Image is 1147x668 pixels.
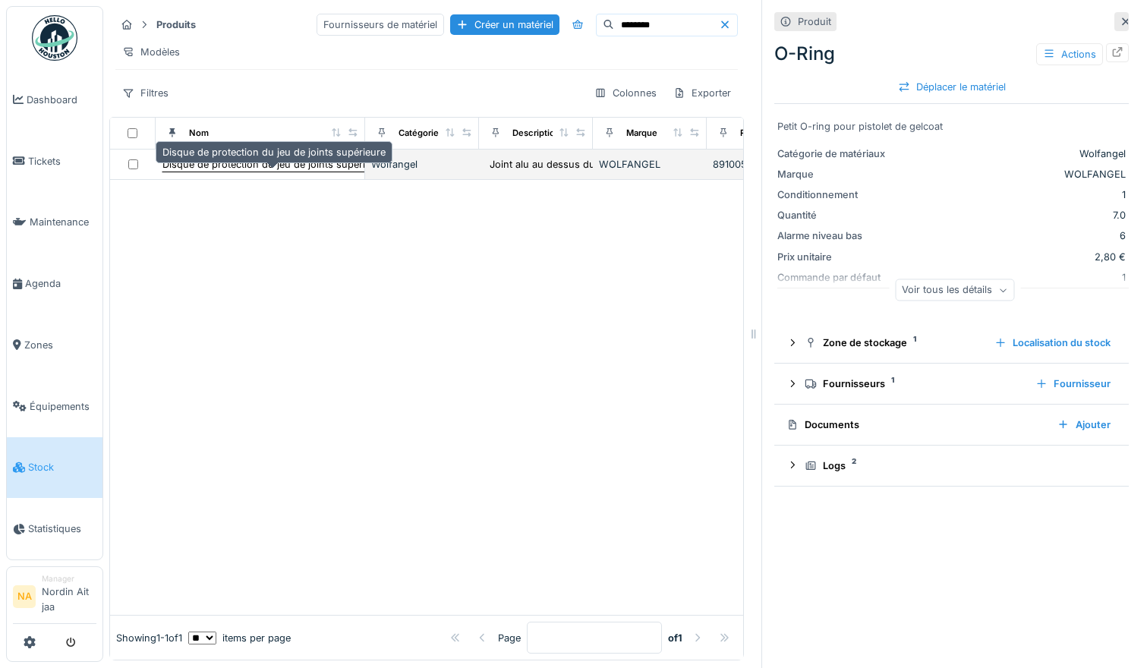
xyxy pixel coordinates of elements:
[188,631,291,645] div: items per page
[1036,43,1103,65] div: Actions
[150,17,202,32] strong: Produits
[42,573,96,620] li: Nordin Ait jaa
[666,82,738,104] div: Exporter
[7,69,102,131] a: Dashboard
[897,228,1126,243] div: 6
[786,417,1045,432] div: Documents
[897,167,1126,181] div: WOLFANGEL
[162,157,386,172] div: Disque de protection du jeu de joints supérieure
[780,329,1123,357] summary: Zone de stockage1Localisation du stock
[777,119,1126,134] div: Petit O-ring pour pistolet de gelcoat
[668,631,682,645] strong: of 1
[805,377,1023,391] div: Fournisseurs
[42,573,96,584] div: Manager
[897,187,1126,202] div: 1
[897,208,1126,222] div: 7.0
[156,141,392,163] div: Disque de protection du jeu de joints supérieure
[28,154,96,169] span: Tickets
[713,157,815,172] div: 89100560
[25,276,96,291] span: Agenda
[30,215,96,229] span: Maintenance
[7,131,102,192] a: Tickets
[780,411,1123,439] summary: DocumentsAjouter
[13,573,96,624] a: NA ManagerNordin Ait jaa
[371,157,473,172] div: Wolfangel
[777,147,891,161] div: Catégorie de matériaux
[588,82,663,104] div: Colonnes
[7,314,102,376] a: Zones
[7,192,102,254] a: Maintenance
[988,332,1117,353] div: Localisation du stock
[798,14,831,29] div: Produit
[777,228,891,243] div: Alarme niveau bas
[1029,373,1117,394] div: Fournisseur
[7,437,102,499] a: Stock
[780,370,1123,398] summary: Fournisseurs1Fournisseur
[498,631,521,645] div: Page
[399,127,439,140] div: Catégorie
[897,147,1126,161] div: Wolfangel
[740,127,840,140] div: Référence constructeur
[805,458,1111,473] div: Logs
[24,338,96,352] span: Zones
[7,498,102,559] a: Statistiques
[28,460,96,474] span: Stock
[450,14,559,35] div: Créer un matériel
[897,250,1126,264] div: 2,80 €
[27,93,96,107] span: Dashboard
[780,452,1123,480] summary: Logs2
[30,399,96,414] span: Équipements
[115,41,187,63] div: Modèles
[777,187,891,202] div: Conditionnement
[892,77,1012,97] div: Déplacer le matériel
[777,208,891,222] div: Quantité
[115,82,175,104] div: Filtres
[13,585,36,608] li: NA
[1051,414,1117,435] div: Ajouter
[7,253,102,314] a: Agenda
[116,631,182,645] div: Showing 1 - 1 of 1
[626,127,657,140] div: Marque
[777,250,891,264] div: Prix unitaire
[490,157,631,172] div: Joint alu au dessus du ressort
[599,157,701,172] div: WOLFANGEL
[7,376,102,437] a: Équipements
[317,14,444,36] div: Fournisseurs de matériel
[189,127,209,140] div: Nom
[777,167,891,181] div: Marque
[512,127,560,140] div: Description
[28,521,96,536] span: Statistiques
[774,40,1129,68] div: O-Ring
[32,15,77,61] img: Badge_color-CXgf-gQk.svg
[805,336,982,350] div: Zone de stockage
[895,279,1014,301] div: Voir tous les détails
